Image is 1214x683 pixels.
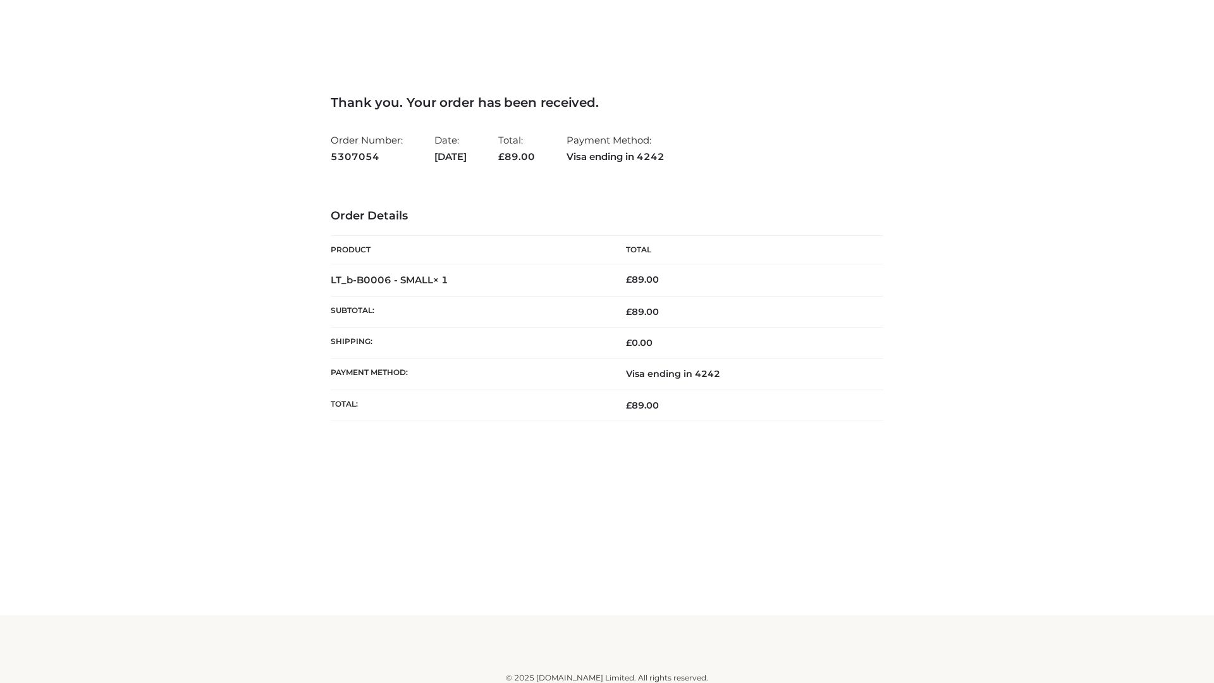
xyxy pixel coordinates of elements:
bdi: 89.00 [626,274,659,285]
span: £ [626,337,632,348]
th: Product [331,236,607,264]
strong: LT_b-B0006 - SMALL [331,274,448,286]
th: Shipping: [331,328,607,359]
h3: Order Details [331,209,883,223]
span: 89.00 [626,400,659,411]
span: £ [626,274,632,285]
th: Total [607,236,883,264]
th: Total: [331,390,607,421]
td: Visa ending in 4242 [607,359,883,390]
strong: [DATE] [434,149,467,165]
li: Total: [498,129,535,168]
span: 89.00 [626,306,659,317]
th: Payment method: [331,359,607,390]
strong: 5307054 [331,149,403,165]
h3: Thank you. Your order has been received. [331,95,883,110]
li: Payment Method: [567,129,665,168]
span: £ [626,400,632,411]
strong: Visa ending in 4242 [567,149,665,165]
strong: × 1 [433,274,448,286]
bdi: 0.00 [626,337,653,348]
span: 89.00 [498,151,535,163]
th: Subtotal: [331,296,607,327]
span: £ [498,151,505,163]
span: £ [626,306,632,317]
li: Order Number: [331,129,403,168]
li: Date: [434,129,467,168]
